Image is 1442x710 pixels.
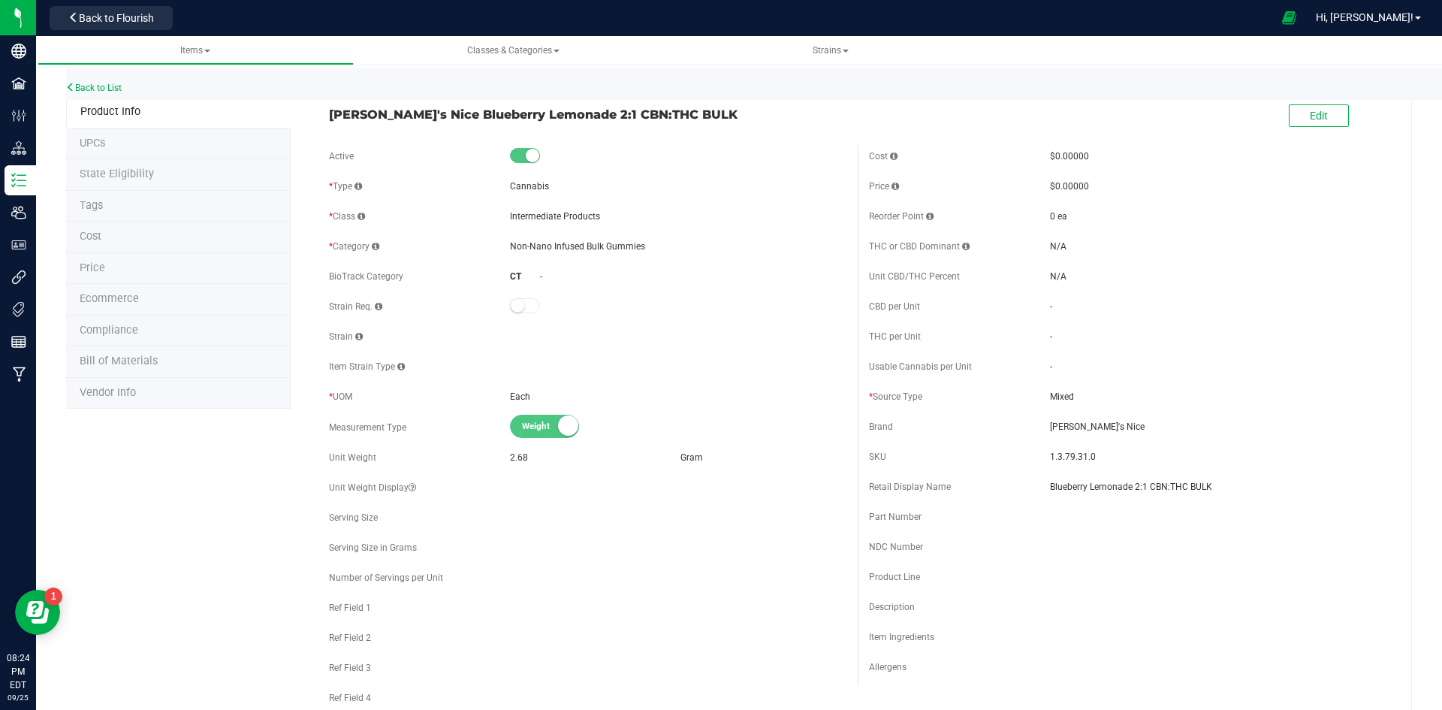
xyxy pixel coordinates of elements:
span: Ref Field 1 [329,603,371,613]
span: BioTrack Category [329,271,403,282]
iframe: Resource center [15,590,60,635]
span: - [1050,301,1052,312]
span: Non-Nano Infused Bulk Gummies [510,241,645,252]
span: Ref Field 4 [329,693,371,703]
span: $0.00000 [1050,181,1089,192]
span: Usable Cannabis per Unit [869,361,972,372]
span: NDC Number [869,542,923,552]
inline-svg: User Roles [11,237,26,252]
span: [PERSON_NAME]'s Nice Blueberry Lemonade 2:1 CBN:THC BULK [329,105,846,123]
p: 09/25 [7,692,29,703]
span: Description [869,602,915,612]
span: Item Ingredients [869,632,934,642]
span: UOM [329,391,352,402]
span: 0 ea [1050,211,1067,222]
span: Compliance [80,324,138,337]
span: Ref Field 3 [329,663,371,673]
span: Category [329,241,379,252]
span: Part Number [869,512,922,522]
span: Intermediate Products [510,211,600,222]
span: Back to Flourish [79,12,154,24]
inline-svg: Users [11,205,26,220]
span: Reorder Point [869,211,934,222]
span: Vendor Info [80,386,136,399]
span: Open Ecommerce Menu [1272,3,1306,32]
span: - [1050,331,1052,342]
span: Price [80,261,105,274]
span: Strain Req. [329,301,382,312]
span: Cost [869,151,897,162]
span: $0.00000 [1050,151,1089,162]
span: N/A [1050,271,1066,282]
inline-svg: Facilities [11,76,26,91]
inline-svg: Manufacturing [11,367,26,382]
i: Custom display text for unit weight (e.g., '1.25 g', '1 gram (0.035 oz)', '1 cookie (10mg THC)') [409,483,416,492]
span: Tag [80,168,154,180]
span: Cannabis [510,181,549,192]
iframe: Resource center unread badge [44,588,62,606]
span: Number of Servings per Unit [329,573,443,583]
span: Unit Weight Display [329,482,416,493]
span: Gram [680,452,703,463]
span: Classes & Categories [467,45,560,56]
span: Source Type [869,391,922,402]
button: Back to Flourish [50,6,173,30]
span: Product Info [80,105,140,118]
span: 2.68 [510,452,528,463]
span: Mixed [1050,390,1386,403]
inline-svg: Company [11,44,26,59]
inline-svg: Distribution [11,140,26,156]
button: Edit [1289,104,1349,127]
span: SKU [869,452,886,462]
span: Edit [1310,110,1328,122]
div: CT [510,270,540,283]
span: Serving Size in Grams [329,542,417,553]
span: Tag [80,199,103,212]
span: Items [180,45,210,56]
span: Strain [329,331,363,342]
span: Measurement Type [329,422,406,433]
inline-svg: Inventory [11,173,26,188]
span: Blueberry Lemonade 2:1 CBN:THC BULK [1050,480,1386,494]
span: THC per Unit [869,331,921,342]
span: Each [510,391,530,402]
span: Brand [869,421,893,432]
span: Product Line [869,572,920,582]
span: Tag [80,137,105,150]
span: Active [329,151,354,162]
span: Hi, [PERSON_NAME]! [1316,11,1413,23]
span: Type [329,181,362,192]
span: Ref Field 2 [329,633,371,643]
span: Bill of Materials [80,355,158,367]
p: 08:24 PM EDT [7,651,29,692]
span: Unit CBD/THC Percent [869,271,960,282]
span: Unit Weight [329,452,376,463]
inline-svg: Configuration [11,108,26,123]
span: Ecommerce [80,292,139,305]
span: Strains [813,45,849,56]
span: Item Strain Type [329,361,405,372]
span: - [1050,361,1052,372]
inline-svg: Reports [11,334,26,349]
inline-svg: Tags [11,302,26,317]
span: CBD per Unit [869,301,920,312]
span: - [540,271,542,282]
a: Back to List [66,83,122,93]
span: Price [869,181,899,192]
span: 1.3.79.31.0 [1050,450,1386,464]
span: Retail Display Name [869,482,951,492]
span: Serving Size [329,512,378,523]
span: Class [329,211,365,222]
span: [PERSON_NAME]'s Nice [1050,420,1386,434]
span: Cost [80,230,101,243]
span: N/A [1050,241,1066,252]
inline-svg: Integrations [11,270,26,285]
span: Allergens [869,662,907,672]
span: Weight [522,415,590,437]
span: THC or CBD Dominant [869,241,970,252]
